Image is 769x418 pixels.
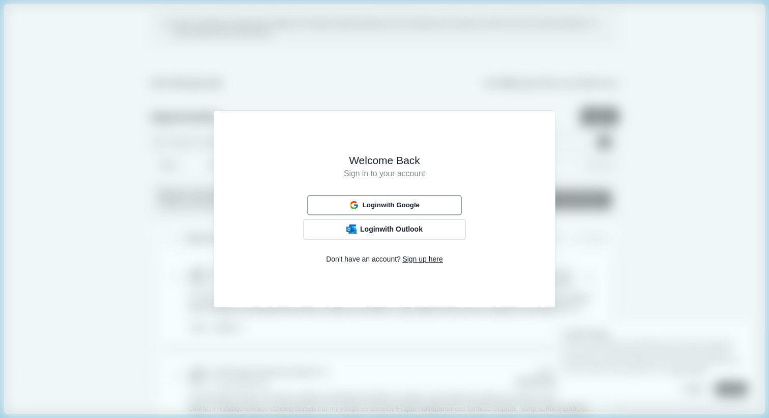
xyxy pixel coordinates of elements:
img: Outlook Logo [346,224,357,234]
h1: Sign in to your account [228,168,541,180]
span: Login with Outlook [360,225,423,234]
button: Outlook LogoLoginwith Outlook [303,219,466,239]
span: Don't have an account? [326,254,401,265]
h1: Welcome Back [228,153,541,168]
span: Login with Google [363,201,420,209]
button: Loginwith Google [307,195,462,215]
span: Sign up here [402,254,442,265]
